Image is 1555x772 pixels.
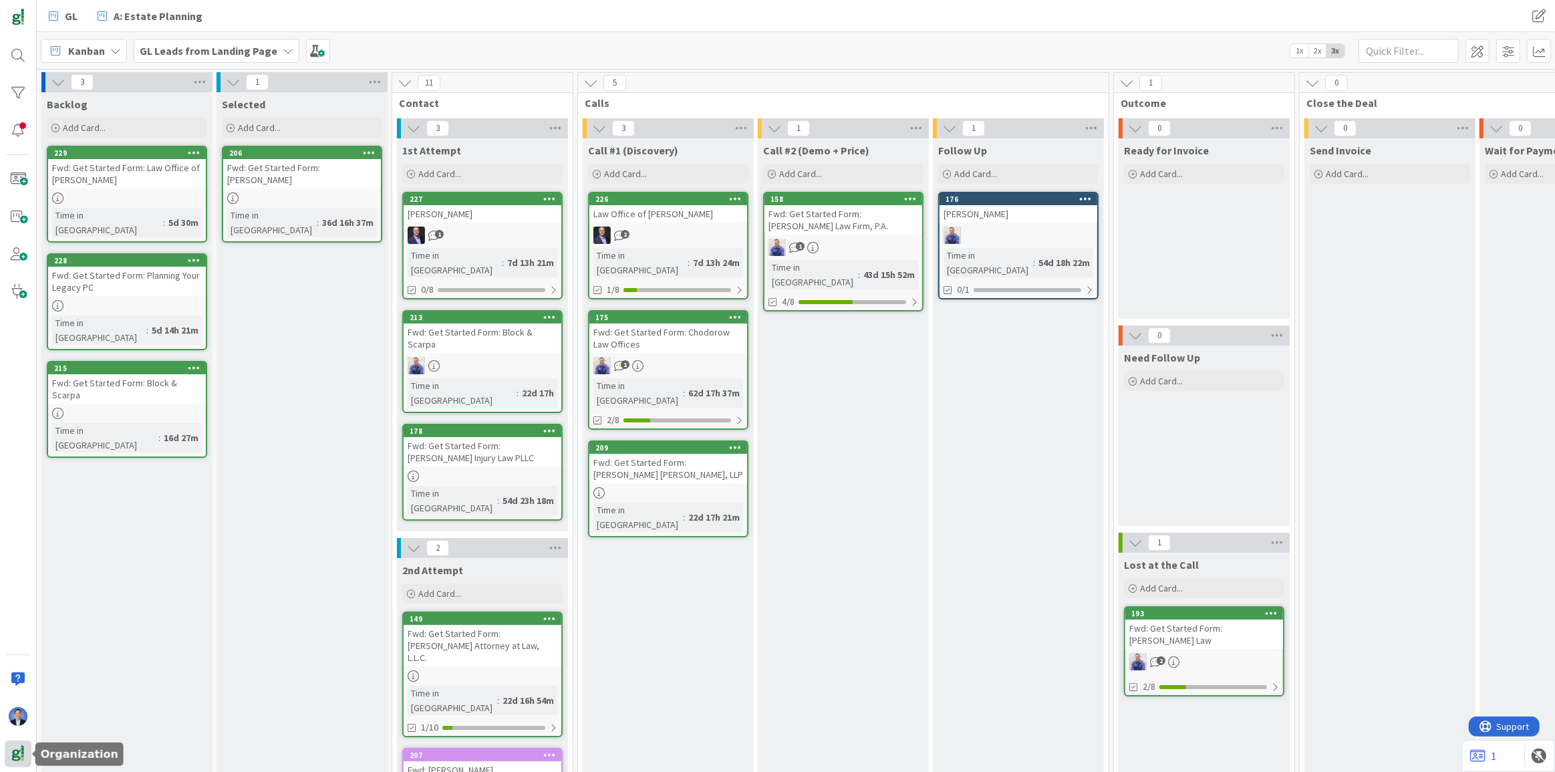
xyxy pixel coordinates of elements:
span: Follow Up [938,144,987,157]
span: : [502,255,504,270]
img: JG [408,357,425,374]
span: 0 [1509,120,1532,136]
span: 3 [71,74,94,90]
div: Fwd: Get Started Form: [PERSON_NAME] Law Firm, P.A. [764,205,922,235]
div: 227 [404,193,561,205]
div: 158 [764,193,922,205]
span: 0/1 [957,283,970,297]
span: : [146,323,148,338]
span: 0 [1325,75,1348,91]
span: : [858,267,860,282]
span: Add Card... [1140,168,1183,180]
span: Send Invoice [1310,144,1371,157]
div: 215 [48,362,206,374]
div: 22d 17h [519,386,557,400]
div: 16d 27m [160,430,202,445]
span: 2/8 [1143,680,1155,694]
span: Add Card... [604,168,647,180]
div: 175 [589,311,747,324]
img: JD [408,227,425,244]
div: 5d 14h 21m [148,323,202,338]
div: 206Fwd: Get Started Form: [PERSON_NAME] [223,147,381,188]
span: 0 [1148,328,1171,344]
div: 215Fwd: Get Started Form: Block & Scarpa [48,362,206,404]
div: Fwd: Get Started Form: Law Office of [PERSON_NAME] [48,159,206,188]
span: Add Card... [1140,375,1183,387]
div: Time in [GEOGRAPHIC_DATA] [593,503,683,532]
div: Time in [GEOGRAPHIC_DATA] [593,248,688,277]
span: Ready for Invoice [1124,144,1209,157]
div: Fwd: Get Started Form: Planning Your Legacy PC [48,267,206,296]
span: Selected [222,98,265,111]
div: 206 [223,147,381,159]
div: 149 [404,613,561,625]
span: : [497,493,499,508]
div: 213Fwd: Get Started Form: Block & Scarpa [404,311,561,353]
div: 227 [410,195,561,204]
span: Need Follow Up [1124,351,1200,364]
span: Add Card... [779,168,822,180]
div: Time in [GEOGRAPHIC_DATA] [227,208,317,237]
div: Fwd: Get Started Form: [PERSON_NAME] [223,159,381,188]
div: 43d 15h 52m [860,267,918,282]
div: 193 [1125,608,1283,620]
div: 209 [589,442,747,454]
span: 11 [418,75,440,91]
div: 226 [589,193,747,205]
span: : [1033,255,1035,270]
img: JG [944,227,961,244]
div: JG [404,357,561,374]
input: Quick Filter... [1359,39,1459,63]
div: JG [764,239,922,256]
div: 5d 30m [165,215,202,230]
div: JD [589,227,747,244]
span: Add Card... [63,122,106,134]
div: 7d 13h 21m [504,255,557,270]
span: Add Card... [238,122,281,134]
div: 54d 23h 18m [499,493,557,508]
span: 1 [435,230,444,239]
div: 207 [410,751,561,760]
span: 1x [1290,44,1308,57]
span: Kanban [68,43,105,59]
span: 1 [246,74,269,90]
div: 193 [1131,609,1283,618]
div: Time in [GEOGRAPHIC_DATA] [944,248,1033,277]
span: 1st Attempt [402,144,461,157]
div: 176 [946,195,1097,204]
div: 158Fwd: Get Started Form: [PERSON_NAME] Law Firm, P.A. [764,193,922,235]
div: 229 [54,148,206,158]
span: 4/8 [782,295,795,309]
span: GL [65,8,78,24]
div: Time in [GEOGRAPHIC_DATA] [52,423,158,453]
span: 5 [603,75,626,91]
span: A: Estate Planning [114,8,202,24]
span: Calls [585,96,1092,110]
div: 149 [410,614,561,624]
span: Add Card... [1501,168,1544,180]
span: Backlog [47,98,88,111]
a: A: Estate Planning [90,4,210,28]
div: 178Fwd: Get Started Form: [PERSON_NAME] Injury Law PLLC [404,425,561,467]
div: 158 [770,195,922,204]
div: 149Fwd: Get Started Form: [PERSON_NAME] Attorney at Law, L.L.C. [404,613,561,666]
span: 2/8 [607,413,619,427]
div: Time in [GEOGRAPHIC_DATA] [408,686,497,715]
span: : [497,693,499,708]
span: : [683,386,685,400]
div: Time in [GEOGRAPHIC_DATA] [593,378,683,408]
div: Time in [GEOGRAPHIC_DATA] [52,208,163,237]
div: JG [940,227,1097,244]
span: 1 [787,120,810,136]
div: 175Fwd: Get Started Form: Chodorow Law Offices [589,311,747,353]
a: 1 [1470,748,1496,764]
span: Call #1 (Discovery) [588,144,678,157]
span: 2x [1308,44,1326,57]
div: Time in [GEOGRAPHIC_DATA] [408,248,502,277]
span: 3x [1326,44,1345,57]
img: JG [593,357,611,374]
span: Add Card... [1140,582,1183,594]
span: 1/8 [607,283,619,297]
div: 226Law Office of [PERSON_NAME] [589,193,747,223]
img: avatar [9,745,27,763]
